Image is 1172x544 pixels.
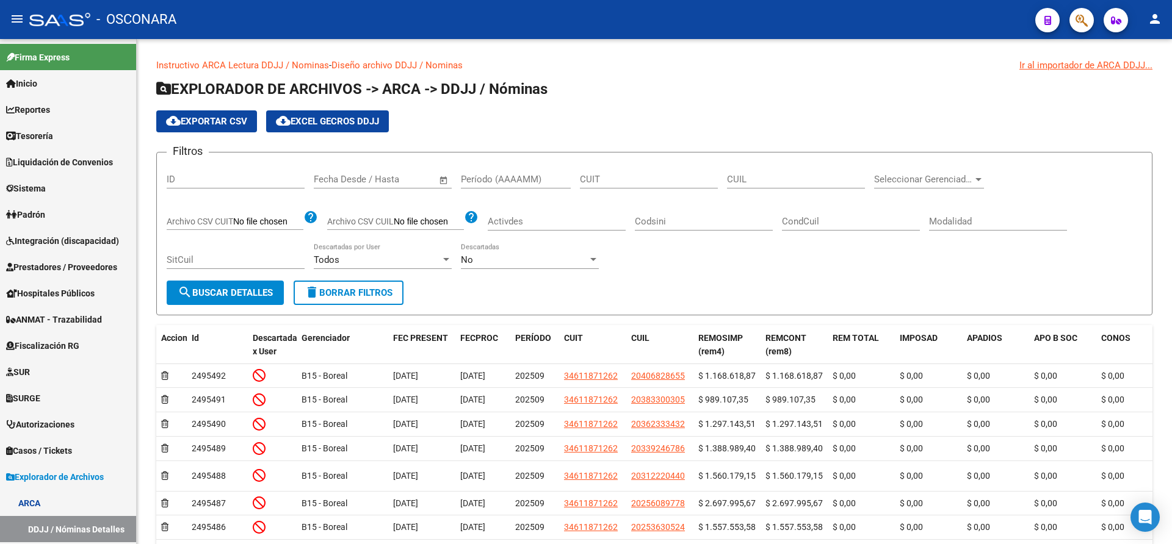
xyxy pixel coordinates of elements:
[248,325,297,365] datatable-header-cell: Descartada x User
[167,281,284,305] button: Buscar Detalles
[6,182,46,195] span: Sistema
[192,333,199,343] span: Id
[166,116,247,127] span: Exportar CSV
[6,51,70,64] span: Firma Express
[765,371,823,381] span: $ 1.168.618,87
[515,371,544,381] span: 202509
[161,333,187,343] span: Accion
[515,443,544,453] span: 202509
[266,110,389,132] button: EXCEL GECROS DDJJ
[1034,471,1057,481] span: $ 0,00
[564,333,583,343] span: CUIT
[1101,522,1124,532] span: $ 0,00
[631,419,685,429] span: 20362333432
[698,419,756,429] span: $ 1.297.143,51
[1034,443,1057,453] span: $ 0,00
[192,471,226,481] span: 2495488
[167,143,209,160] h3: Filtros
[314,174,363,185] input: Fecha inicio
[698,395,748,404] span: $ 989.107,35
[460,333,498,343] span: FECPROC
[693,325,761,365] datatable-header-cell: REMOSIMP (rem4)
[393,443,418,453] span: [DATE]
[303,210,318,224] mat-icon: help
[192,522,226,532] span: 2495486
[828,325,895,365] datatable-header-cell: REM TOTAL
[393,371,418,381] span: [DATE]
[331,60,463,71] a: Diseño archivo DDJJ / Nominas
[192,498,226,508] span: 2495487
[6,156,113,169] span: Liquidación de Convenios
[1034,333,1077,343] span: APO B SOC
[305,285,319,299] mat-icon: delete
[6,470,104,484] span: Explorador de Archivos
[900,443,923,453] span: $ 0,00
[765,498,823,508] span: $ 2.697.995,67
[967,498,990,508] span: $ 0,00
[1101,395,1124,404] span: $ 0,00
[6,313,102,326] span: ANMAT - Trazabilidad
[765,419,823,429] span: $ 1.297.143,51
[515,471,544,481] span: 202509
[192,371,226,381] span: 2495492
[1034,371,1057,381] span: $ 0,00
[10,12,24,26] mat-icon: menu
[631,371,685,381] span: 20406828655
[765,522,823,532] span: $ 1.557.553,58
[564,471,618,481] span: 34611871262
[6,444,72,457] span: Casos / Tickets
[1101,419,1124,429] span: $ 0,00
[1148,12,1162,26] mat-icon: person
[460,419,485,429] span: [DATE]
[698,371,756,381] span: $ 1.168.618,87
[1034,395,1057,404] span: $ 0,00
[765,443,823,453] span: $ 1.388.989,40
[631,333,649,343] span: CUIL
[156,60,329,71] a: Instructivo ARCA Lectura DDJJ / Nominas
[302,371,347,381] span: B15 - Boreal
[388,325,455,365] datatable-header-cell: FEC PRESENT
[900,333,938,343] span: IMPOSAD
[302,471,347,481] span: B15 - Boreal
[192,443,226,453] span: 2495489
[178,287,273,298] span: Buscar Detalles
[698,443,756,453] span: $ 1.388.989,40
[461,254,473,265] span: No
[967,333,1002,343] span: APADIOS
[1034,419,1057,429] span: $ 0,00
[900,522,923,532] span: $ 0,00
[314,254,339,265] span: Todos
[460,498,485,508] span: [DATE]
[393,419,418,429] span: [DATE]
[6,208,45,221] span: Padrón
[460,443,485,453] span: [DATE]
[156,110,257,132] button: Exportar CSV
[967,522,990,532] span: $ 0,00
[276,116,379,127] span: EXCEL GECROS DDJJ
[1101,498,1124,508] span: $ 0,00
[833,395,856,404] span: $ 0,00
[564,443,618,453] span: 34611871262
[455,325,510,365] datatable-header-cell: FECPROC
[833,471,856,481] span: $ 0,00
[833,522,856,532] span: $ 0,00
[564,419,618,429] span: 34611871262
[631,395,685,404] span: 20383300305
[6,392,40,405] span: SURGE
[166,113,181,128] mat-icon: cloud_download
[233,217,303,227] input: Archivo CSV CUIT
[167,217,233,226] span: Archivo CSV CUIT
[302,498,347,508] span: B15 - Boreal
[6,339,79,353] span: Fiscalización RG
[515,333,551,343] span: PERÍODO
[1096,325,1163,365] datatable-header-cell: CONOS
[460,395,485,404] span: [DATE]
[302,395,347,404] span: B15 - Boreal
[253,333,297,357] span: Descartada x User
[631,471,685,481] span: 20312220440
[833,443,856,453] span: $ 0,00
[374,174,433,185] input: Fecha fin
[6,234,119,248] span: Integración (discapacidad)
[294,281,403,305] button: Borrar Filtros
[833,333,879,343] span: REM TOTAL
